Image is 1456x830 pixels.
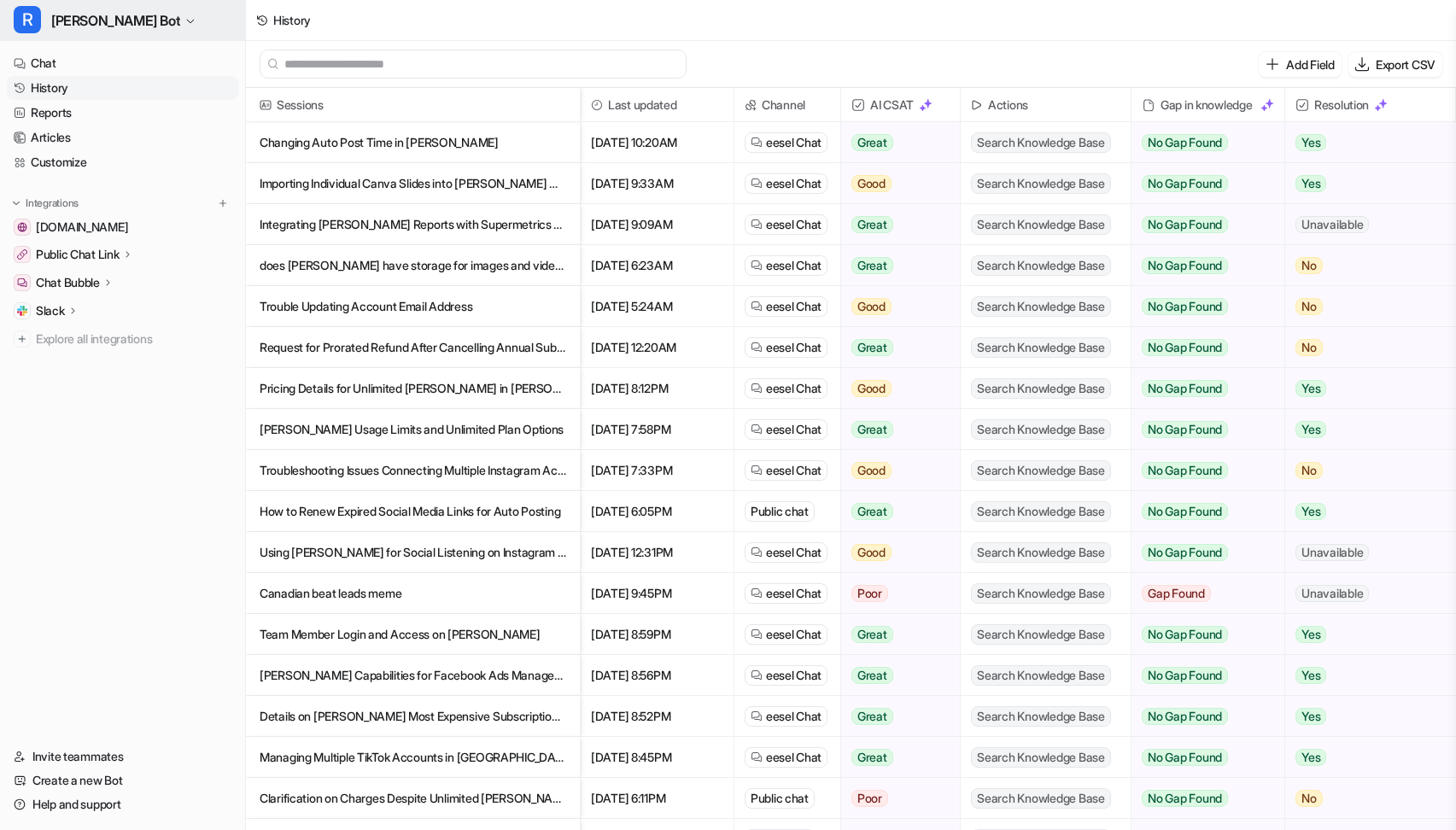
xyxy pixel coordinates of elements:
[36,325,231,353] span: Explore all integrations
[971,542,1111,563] span: Search Knowledge Base
[751,339,822,356] a: eesel Chat
[841,286,950,327] button: Good
[751,626,822,643] a: eesel Chat
[1142,749,1228,766] span: No Gap Found
[17,306,27,316] img: Slack
[851,257,893,274] span: Great
[971,665,1111,686] span: Search Knowledge Base
[1295,544,1369,561] span: Unavailable
[1292,88,1448,122] span: Resolution
[751,134,822,151] a: eesel Chat
[260,573,566,614] p: Canadian beat leads meme
[751,544,822,561] a: eesel Chat
[841,327,950,368] button: Great
[588,450,727,491] span: [DATE] 7:33PM
[851,134,893,151] span: Great
[588,286,727,327] span: [DATE] 5:24AM
[17,278,27,288] img: Chat Bubble
[851,749,893,766] span: Great
[766,544,822,561] span: eesel Chat
[751,342,763,354] img: eeselChat
[971,296,1111,317] span: Search Knowledge Base
[1131,286,1272,327] button: No Gap Found
[7,745,238,769] a: Invite teammates
[841,655,950,696] button: Great
[588,532,727,573] span: [DATE] 12:31PM
[36,302,65,319] p: Slack
[1295,585,1369,602] span: Unavailable
[751,380,822,397] a: eesel Chat
[588,368,727,409] span: [DATE] 8:12PM
[971,378,1111,399] span: Search Knowledge Base
[1142,175,1228,192] span: No Gap Found
[1142,462,1228,479] span: No Gap Found
[260,204,566,245] p: Integrating [PERSON_NAME] Reports with Supermetrics for Consolidated Marketing Data
[751,301,763,313] img: eeselChat
[751,137,763,149] img: eeselChat
[588,696,727,737] span: [DATE] 8:52PM
[7,51,238,75] a: Chat
[766,134,822,151] span: eesel Chat
[1295,462,1323,479] span: No
[745,501,815,522] div: Public chat
[17,222,27,232] img: getrella.com
[1142,708,1228,725] span: No Gap Found
[851,462,892,479] span: Good
[588,163,727,204] span: [DATE] 9:33AM
[971,214,1111,235] span: Search Knowledge Base
[36,219,128,236] span: [DOMAIN_NAME]
[1285,614,1441,655] button: Yes
[851,503,893,520] span: Great
[751,749,822,766] a: eesel Chat
[971,747,1111,768] span: Search Knowledge Base
[841,245,950,286] button: Great
[751,465,763,476] img: eeselChat
[841,737,950,778] button: Great
[766,175,822,192] span: eesel Chat
[588,737,727,778] span: [DATE] 8:45PM
[260,409,566,450] p: [PERSON_NAME] Usage Limits and Unlimited Plan Options
[588,327,727,368] span: [DATE] 12:20AM
[1142,339,1228,356] span: No Gap Found
[1376,56,1436,73] p: Export CSV
[1285,450,1441,491] button: No
[841,450,950,491] button: Good
[751,667,822,684] a: eesel Chat
[766,257,822,274] span: eesel Chat
[971,255,1111,276] span: Search Knowledge Base
[260,245,566,286] p: does [PERSON_NAME] have storage for images and videos for each social space
[971,132,1111,153] span: Search Knowledge Base
[1285,122,1441,163] button: Yes
[1285,655,1441,696] button: Yes
[260,655,566,696] p: [PERSON_NAME] Capabilities for Facebook Ads Management
[1295,708,1326,725] span: Yes
[751,547,763,558] img: eeselChat
[588,245,727,286] span: [DATE] 6:23AM
[1295,749,1326,766] span: Yes
[1131,450,1272,491] button: No Gap Found
[1285,409,1441,450] button: Yes
[1285,696,1441,737] button: Yes
[260,778,566,819] p: Clarification on Charges Despite Unlimited [PERSON_NAME] Usage Plan
[260,163,566,204] p: Importing Individual Canva Slides into [PERSON_NAME] Without Downloading
[588,778,727,819] span: [DATE] 6:11PM
[260,696,566,737] p: Details on [PERSON_NAME] Most Expensive Subscription Package
[273,11,311,29] div: History
[851,339,893,356] span: Great
[766,380,822,397] span: eesel Chat
[14,6,41,33] span: R
[1285,368,1441,409] button: Yes
[841,532,950,573] button: Good
[7,126,238,149] a: Articles
[751,216,822,233] a: eesel Chat
[1131,368,1272,409] button: No Gap Found
[851,544,892,561] span: Good
[10,197,22,209] img: expand menu
[766,298,822,315] span: eesel Chat
[1348,52,1442,77] button: Export CSV
[851,175,892,192] span: Good
[1285,491,1441,532] button: Yes
[14,330,31,348] img: explore all integrations
[588,88,727,122] span: Last updated
[971,419,1111,440] span: Search Knowledge Base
